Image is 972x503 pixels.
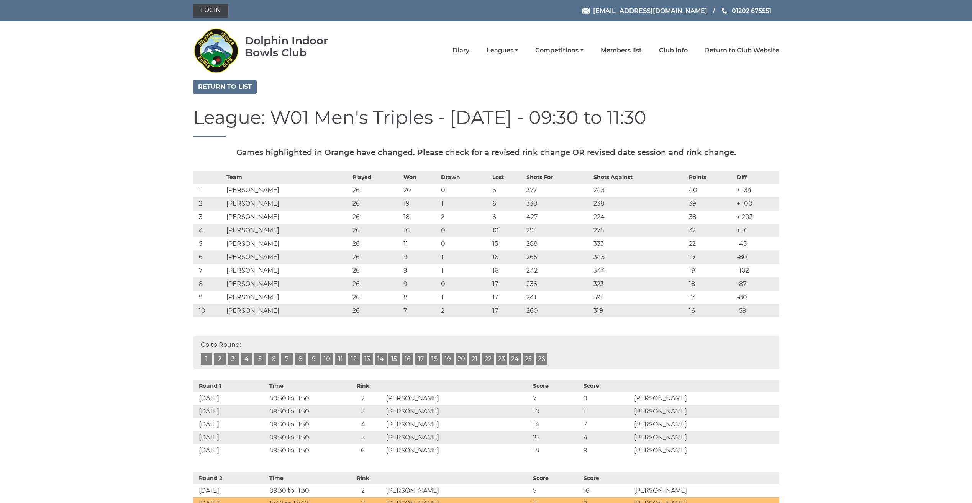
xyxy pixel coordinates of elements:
[351,183,402,197] td: 26
[351,304,402,317] td: 26
[525,171,592,183] th: Shots For
[268,353,279,365] a: 6
[582,6,707,16] a: Email [EMAIL_ADDRESS][DOMAIN_NAME]
[592,237,687,250] td: 333
[267,431,342,444] td: 09:30 to 11:30
[687,224,735,237] td: 32
[531,418,582,431] td: 14
[429,353,440,365] a: 18
[362,353,373,365] a: 13
[193,264,225,277] td: 7
[482,353,494,365] a: 22
[487,46,518,55] a: Leagues
[531,431,582,444] td: 23
[687,183,735,197] td: 40
[193,148,779,157] h5: Games highlighted in Orange have changed. Please check for a revised rink change OR revised date ...
[351,250,402,264] td: 26
[525,277,592,291] td: 236
[687,171,735,183] th: Points
[225,210,351,224] td: [PERSON_NAME]
[402,304,439,317] td: 7
[469,353,480,365] a: 21
[384,405,531,418] td: [PERSON_NAME]
[228,353,239,365] a: 3
[193,291,225,304] td: 9
[439,210,490,224] td: 2
[193,224,225,237] td: 4
[402,291,439,304] td: 8
[225,224,351,237] td: [PERSON_NAME]
[308,353,320,365] a: 9
[351,224,402,237] td: 26
[592,210,687,224] td: 224
[193,277,225,291] td: 8
[193,484,267,497] td: [DATE]
[351,171,402,183] th: Played
[384,392,531,405] td: [PERSON_NAME]
[490,291,525,304] td: 17
[415,353,427,365] a: 17
[721,6,771,16] a: Phone us 01202 675551
[342,380,384,392] th: Rink
[525,291,592,304] td: 241
[601,46,642,55] a: Members list
[267,392,342,405] td: 09:30 to 11:30
[490,304,525,317] td: 17
[687,250,735,264] td: 19
[225,264,351,277] td: [PERSON_NAME]
[735,291,779,304] td: -80
[281,353,293,365] a: 7
[490,277,525,291] td: 17
[267,418,342,431] td: 09:30 to 11:30
[732,7,771,14] span: 01202 675551
[490,237,525,250] td: 15
[193,380,267,392] th: Round 1
[267,405,342,418] td: 09:30 to 11:30
[735,183,779,197] td: + 134
[225,291,351,304] td: [PERSON_NAME]
[735,224,779,237] td: + 16
[342,418,384,431] td: 4
[535,46,583,55] a: Competitions
[735,250,779,264] td: -80
[632,418,779,431] td: [PERSON_NAME]
[582,484,632,497] td: 16
[659,46,688,55] a: Club Info
[582,405,632,418] td: 11
[351,264,402,277] td: 26
[632,431,779,444] td: [PERSON_NAME]
[593,7,707,14] span: [EMAIL_ADDRESS][DOMAIN_NAME]
[582,418,632,431] td: 7
[735,197,779,210] td: + 100
[687,237,735,250] td: 22
[193,336,779,369] div: Go to Round:
[525,210,592,224] td: 427
[525,237,592,250] td: 288
[490,210,525,224] td: 6
[456,353,467,365] a: 20
[687,277,735,291] td: 18
[193,197,225,210] td: 2
[193,210,225,224] td: 3
[439,250,490,264] td: 1
[582,444,632,457] td: 9
[193,392,267,405] td: [DATE]
[592,183,687,197] td: 243
[439,197,490,210] td: 1
[632,484,779,497] td: [PERSON_NAME]
[531,444,582,457] td: 18
[490,183,525,197] td: 6
[402,197,439,210] td: 19
[225,237,351,250] td: [PERSON_NAME]
[687,264,735,277] td: 19
[439,304,490,317] td: 2
[193,472,267,484] th: Round 2
[490,250,525,264] td: 16
[735,264,779,277] td: -102
[193,80,257,94] a: Return to list
[193,431,267,444] td: [DATE]
[531,405,582,418] td: 10
[402,264,439,277] td: 9
[402,210,439,224] td: 18
[452,46,469,55] a: Diary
